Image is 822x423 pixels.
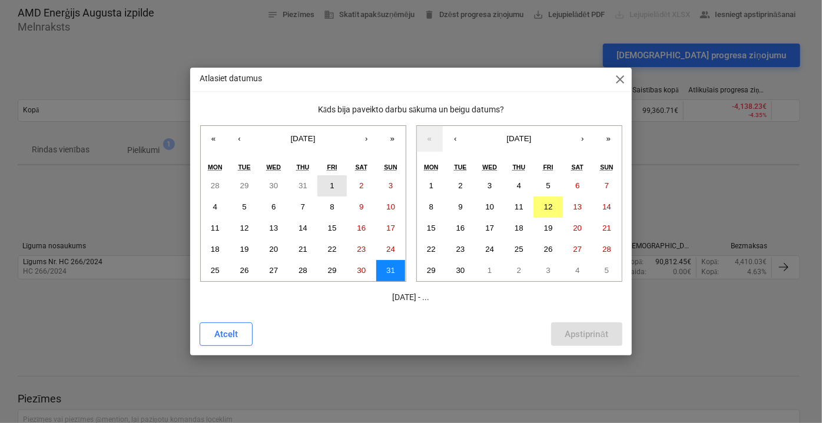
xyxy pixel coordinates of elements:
span: [DATE] [291,134,316,143]
abbr: August 26, 2025 [240,266,249,275]
button: September 21, 2025 [592,218,622,239]
button: September 5, 2025 [533,175,563,196]
abbr: September 17, 2025 [485,224,494,232]
button: [DATE] [253,126,354,152]
abbr: August 10, 2025 [386,202,395,211]
button: August 5, 2025 [230,196,259,218]
abbr: September 2, 2025 [458,181,462,190]
button: « [201,126,227,152]
abbr: August 24, 2025 [386,245,395,254]
abbr: September 25, 2025 [515,245,523,254]
abbr: August 15, 2025 [328,224,337,232]
abbr: Friday [327,164,337,171]
abbr: August 23, 2025 [357,245,366,254]
abbr: August 12, 2025 [240,224,249,232]
button: October 3, 2025 [533,260,563,281]
button: › [354,126,380,152]
button: September 20, 2025 [563,218,592,239]
abbr: Sunday [600,164,613,171]
abbr: Saturday [356,164,367,171]
abbr: September 20, 2025 [573,224,582,232]
button: September 9, 2025 [446,196,475,218]
abbr: September 13, 2025 [573,202,582,211]
button: October 1, 2025 [475,260,505,281]
span: [DATE] [507,134,532,143]
abbr: Wednesday [483,164,498,171]
abbr: September 7, 2025 [605,181,609,190]
button: August 2, 2025 [347,175,376,196]
div: Atcelt [214,327,238,342]
button: September 27, 2025 [563,239,592,260]
abbr: August 21, 2025 [299,245,307,254]
abbr: October 1, 2025 [488,266,492,275]
abbr: September 16, 2025 [456,224,465,232]
abbr: Thursday [513,164,526,171]
button: September 10, 2025 [475,196,505,218]
button: August 6, 2025 [259,196,289,218]
button: August 9, 2025 [347,196,376,218]
button: July 31, 2025 [289,175,318,196]
button: August 15, 2025 [317,218,347,239]
abbr: August 7, 2025 [301,202,305,211]
button: September 18, 2025 [505,218,534,239]
button: ‹ [443,126,469,152]
abbr: August 18, 2025 [211,245,220,254]
button: › [570,126,596,152]
abbr: September 9, 2025 [458,202,462,211]
button: August 25, 2025 [201,260,230,281]
abbr: October 3, 2025 [546,266,550,275]
abbr: August 13, 2025 [269,224,278,232]
abbr: August 11, 2025 [211,224,220,232]
button: August 27, 2025 [259,260,289,281]
abbr: Friday [543,164,553,171]
button: September 6, 2025 [563,175,592,196]
abbr: September 10, 2025 [485,202,494,211]
abbr: August 14, 2025 [299,224,307,232]
abbr: August 28, 2025 [299,266,307,275]
span: close [613,72,627,86]
button: August 18, 2025 [201,239,230,260]
button: August 14, 2025 [289,218,318,239]
button: September 7, 2025 [592,175,622,196]
button: September 16, 2025 [446,218,475,239]
button: August 8, 2025 [317,196,347,218]
abbr: August 1, 2025 [330,181,334,190]
abbr: September 15, 2025 [427,224,436,232]
abbr: August 17, 2025 [386,224,395,232]
button: September 11, 2025 [505,196,534,218]
abbr: Sunday [384,164,397,171]
button: August 1, 2025 [317,175,347,196]
abbr: September 3, 2025 [488,181,492,190]
button: September 15, 2025 [417,218,446,239]
abbr: Thursday [297,164,310,171]
button: August 24, 2025 [376,239,406,260]
abbr: August 4, 2025 [213,202,217,211]
button: August 30, 2025 [347,260,376,281]
abbr: September 6, 2025 [575,181,579,190]
abbr: September 30, 2025 [456,266,465,275]
button: July 29, 2025 [230,175,259,196]
button: September 17, 2025 [475,218,505,239]
abbr: August 19, 2025 [240,245,249,254]
abbr: September 19, 2025 [544,224,553,232]
button: August 16, 2025 [347,218,376,239]
p: [DATE] - ... [200,291,622,304]
abbr: September 29, 2025 [427,266,436,275]
abbr: August 31, 2025 [386,266,395,275]
button: September 14, 2025 [592,196,622,218]
abbr: September 8, 2025 [429,202,433,211]
abbr: September 14, 2025 [602,202,611,211]
button: September 2, 2025 [446,175,475,196]
abbr: August 5, 2025 [242,202,246,211]
abbr: October 5, 2025 [605,266,609,275]
button: July 30, 2025 [259,175,289,196]
button: August 21, 2025 [289,239,318,260]
button: August 3, 2025 [376,175,406,196]
abbr: August 25, 2025 [211,266,220,275]
button: September 30, 2025 [446,260,475,281]
button: Atcelt [200,322,253,346]
button: October 5, 2025 [592,260,622,281]
abbr: August 3, 2025 [389,181,393,190]
p: Atlasiet datumus [200,72,262,85]
abbr: September 22, 2025 [427,245,436,254]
